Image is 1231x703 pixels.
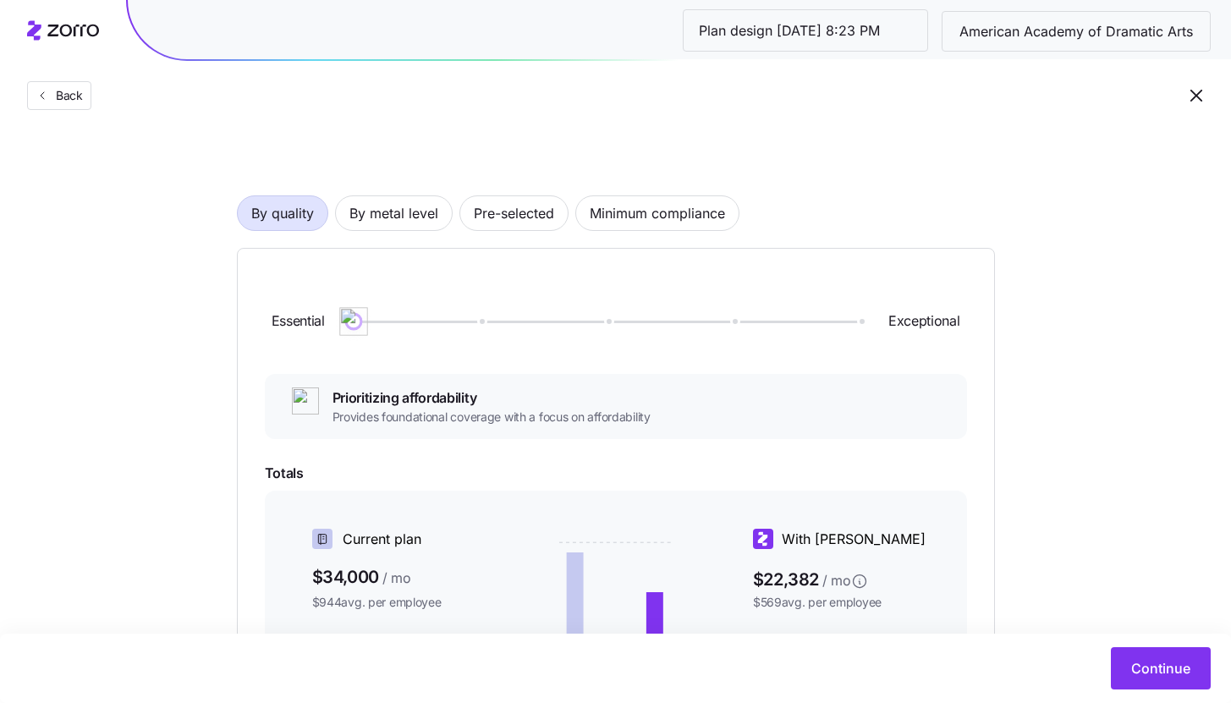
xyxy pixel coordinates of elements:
[49,87,83,104] span: Back
[335,195,453,231] button: By metal level
[339,307,368,336] img: ai-icon.png
[27,81,91,110] button: Back
[822,570,851,591] span: / mo
[753,529,940,550] div: With [PERSON_NAME]
[946,21,1206,42] span: American Academy of Dramatic Arts
[332,387,651,409] span: Prioritizing affordability
[272,310,325,332] span: Essential
[251,196,314,230] span: By quality
[1131,658,1190,678] span: Continue
[312,563,499,590] span: $34,000
[1111,647,1211,689] button: Continue
[382,568,411,589] span: / mo
[265,463,967,484] span: Totals
[312,594,499,611] span: $944 avg. per employee
[459,195,569,231] button: Pre-selected
[474,196,554,230] span: Pre-selected
[753,563,940,590] span: $22,382
[292,387,319,415] img: ai-icon.png
[312,529,499,550] div: Current plan
[349,196,438,230] span: By metal level
[888,310,959,332] span: Exceptional
[753,594,940,611] span: $569 avg. per employee
[590,196,725,230] span: Minimum compliance
[575,195,739,231] button: Minimum compliance
[237,195,328,231] button: By quality
[332,409,651,426] span: Provides foundational coverage with a focus on affordability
